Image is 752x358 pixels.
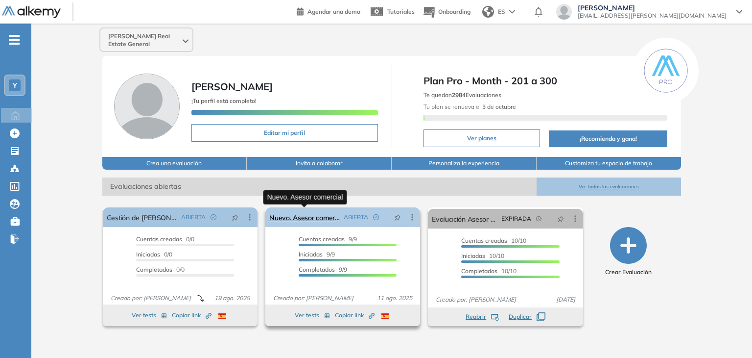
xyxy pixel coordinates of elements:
span: Completados [461,267,497,275]
span: Plan Pro - Month - 201 a 300 [423,74,668,88]
span: 0/0 [136,251,172,258]
span: Tu plan se renueva el [423,103,516,110]
span: Iniciadas [136,251,160,258]
span: 9/9 [299,235,357,243]
button: ¡Recomienda y gana! [549,130,667,147]
span: Cuentas creadas [136,235,182,243]
button: Invita a colaborar [247,157,392,170]
button: pushpin [387,209,408,225]
a: Nuevo. Asesor comercial [269,207,340,227]
span: ABIERTA [344,213,368,222]
button: Crea una evaluación [102,157,247,170]
span: pushpin [232,213,238,221]
a: Agendar una demo [297,5,360,17]
button: pushpin [550,211,571,227]
img: ESP [218,313,226,319]
span: check-circle [211,214,216,220]
span: ABIERTA [181,213,206,222]
span: 10/10 [461,237,526,244]
span: check-circle [373,214,379,220]
span: 19 ago. 2025 [211,294,254,303]
span: ES [498,7,505,16]
span: field-time [536,216,542,222]
button: Ver tests [132,309,167,321]
span: Te quedan Evaluaciones [423,91,501,99]
span: Creado por: [PERSON_NAME] [432,295,520,304]
img: world [482,6,494,18]
span: Creado por: [PERSON_NAME] [107,294,195,303]
button: Ver planes [423,129,540,147]
span: Reabrir [466,312,486,321]
span: [PERSON_NAME] Real Estate General [108,32,181,48]
span: Cuentas creadas [299,235,345,243]
span: 9/9 [299,266,347,273]
img: ESP [381,313,389,319]
span: Completados [299,266,335,273]
button: Duplicar [509,312,545,321]
span: Completados [136,266,172,273]
button: Crear Evaluación [605,227,652,277]
span: Y [13,81,17,89]
span: [EMAIL_ADDRESS][PERSON_NAME][DOMAIN_NAME] [578,12,727,20]
span: Iniciadas [299,251,323,258]
span: Duplicar [509,312,532,321]
span: Creado por: [PERSON_NAME] [269,294,357,303]
button: Onboarding [423,1,470,23]
button: Copiar link [335,309,375,321]
div: Nuevo. Asesor comercial [263,190,347,204]
b: 2984 [452,91,466,99]
iframe: Chat Widget [703,311,752,358]
span: pushpin [394,213,401,221]
b: 3 de octubre [481,103,516,110]
button: Editar mi perfil [191,124,378,142]
span: Iniciadas [461,252,485,259]
span: Tutoriales [387,8,415,15]
span: Evaluaciones abiertas [102,178,537,196]
span: Crear Evaluación [605,268,652,277]
a: Evaluación Asesor Comercial [432,209,497,229]
a: Gestión de [PERSON_NAME]. [107,207,177,227]
span: Agendar una demo [307,8,360,15]
button: Reabrir [466,312,499,321]
div: Widget de chat [703,311,752,358]
button: Ver todas las evaluaciones [537,178,681,196]
button: Customiza tu espacio de trabajo [537,157,681,170]
button: pushpin [224,209,246,225]
i: - [9,39,20,41]
img: arrow [509,10,515,14]
span: Copiar link [172,311,211,320]
button: Copiar link [172,309,211,321]
button: Personaliza la experiencia [392,157,537,170]
span: 9/9 [299,251,335,258]
span: EXPIRADA [501,214,531,223]
span: 0/0 [136,235,194,243]
span: pushpin [557,215,564,223]
span: 10/10 [461,267,517,275]
span: [PERSON_NAME] [191,80,273,93]
span: Onboarding [438,8,470,15]
img: Foto de perfil [114,74,180,139]
span: ¡Tu perfil está completo! [191,97,257,104]
span: Cuentas creadas [461,237,507,244]
span: [PERSON_NAME] [578,4,727,12]
span: 0/0 [136,266,185,273]
span: [DATE] [552,295,579,304]
span: 10/10 [461,252,504,259]
span: 11 ago. 2025 [373,294,416,303]
span: Copiar link [335,311,375,320]
img: Logo [2,6,61,19]
button: Ver tests [295,309,330,321]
